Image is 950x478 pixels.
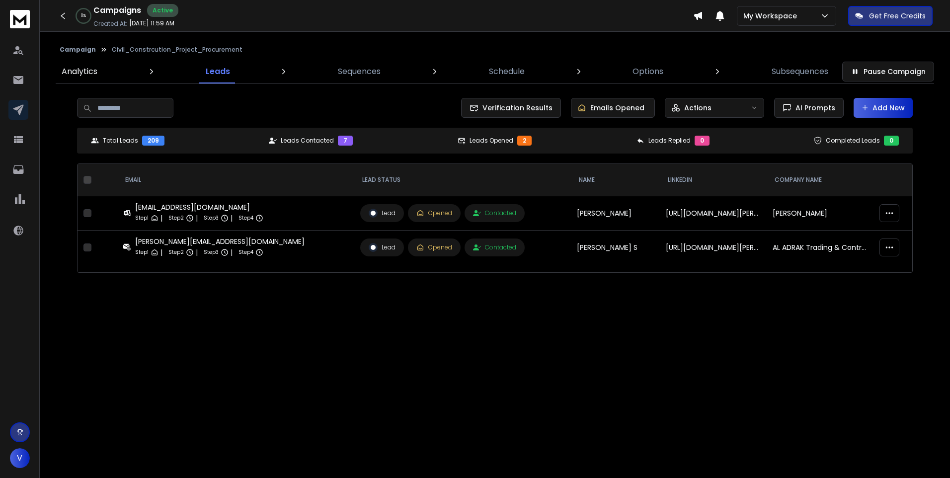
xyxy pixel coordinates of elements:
[60,46,96,54] button: Campaign
[281,137,334,145] p: Leads Contacted
[571,196,660,231] td: [PERSON_NAME]
[842,62,934,81] button: Pause Campaign
[62,66,97,78] p: Analytics
[772,66,828,78] p: Subsequences
[338,136,353,146] div: 7
[168,213,184,223] p: Step 2
[93,4,141,16] h1: Campaigns
[354,164,571,196] th: LEAD STATUS
[767,164,873,196] th: Company Name
[129,19,174,27] p: [DATE] 11:59 AM
[238,247,253,257] p: Step 4
[147,4,178,17] div: Active
[204,213,219,223] p: Step 3
[478,103,553,113] span: Verification Results
[168,247,184,257] p: Step 2
[590,103,644,113] p: Emails Opened
[10,448,30,468] button: V
[200,60,236,83] a: Leads
[517,136,532,146] div: 2
[660,231,767,265] td: [URL][DOMAIN_NAME][PERSON_NAME]
[473,209,516,217] div: Contacted
[660,164,767,196] th: LinkedIn
[231,213,233,223] p: |
[743,11,801,21] p: My Workspace
[571,231,660,265] td: [PERSON_NAME] S
[231,247,233,257] p: |
[826,137,880,145] p: Completed Leads
[135,202,263,212] div: [EMAIL_ADDRESS][DOMAIN_NAME]
[792,103,835,113] span: AI Prompts
[767,196,873,231] td: [PERSON_NAME]
[470,137,513,145] p: Leads Opened
[238,213,253,223] p: Step 4
[416,209,452,217] div: Opened
[695,136,710,146] div: 0
[196,247,198,257] p: |
[774,98,844,118] button: AI Prompts
[648,137,691,145] p: Leads Replied
[483,60,531,83] a: Schedule
[848,6,933,26] button: Get Free Credits
[135,237,305,246] div: [PERSON_NAME][EMAIL_ADDRESS][DOMAIN_NAME]
[461,98,561,118] button: Verification Results
[884,136,899,146] div: 0
[160,247,162,257] p: |
[369,243,396,252] div: Lead
[117,164,354,196] th: EMAIL
[489,66,525,78] p: Schedule
[135,213,149,223] p: Step 1
[142,136,164,146] div: 209
[160,213,162,223] p: |
[571,164,660,196] th: NAME
[103,137,138,145] p: Total Leads
[416,243,452,251] div: Opened
[332,60,387,83] a: Sequences
[338,66,381,78] p: Sequences
[869,11,926,21] p: Get Free Credits
[633,66,663,78] p: Options
[473,243,516,251] div: Contacted
[660,196,767,231] td: [URL][DOMAIN_NAME][PERSON_NAME]
[10,10,30,28] img: logo
[854,98,913,118] button: Add New
[196,213,198,223] p: |
[369,209,396,218] div: Lead
[627,60,669,83] a: Options
[81,13,86,19] p: 0 %
[684,103,712,113] p: Actions
[56,60,103,83] a: Analytics
[767,231,873,265] td: AL ADRAK Trading & Contracting
[204,247,219,257] p: Step 3
[206,66,230,78] p: Leads
[93,20,127,28] p: Created At:
[135,247,149,257] p: Step 1
[112,46,242,54] p: Civil_Constrcution_Project_Procurement
[766,60,834,83] a: Subsequences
